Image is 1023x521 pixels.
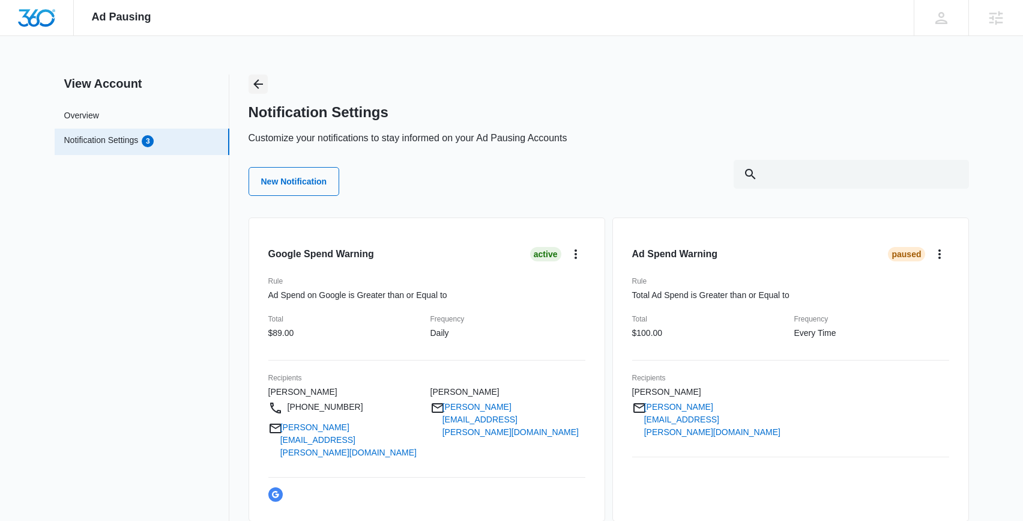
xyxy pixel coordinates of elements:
[142,135,154,147] div: 3 items
[249,167,340,196] button: New Notification
[268,487,283,502] img: google_spend
[794,327,949,340] p: Every Time
[632,247,718,261] h2: Ad Spend Warning
[268,314,423,324] p: Total
[632,386,787,398] p: [PERSON_NAME]
[64,109,99,122] a: Overview
[888,247,925,261] div: Paused
[794,314,949,324] p: Frequency
[930,245,949,264] button: card.dropdown.label
[430,314,585,324] p: Frequency
[55,75,229,93] h2: View Account
[268,289,585,302] p: Ad Spend on Google is Greater than or Equal to
[566,245,585,264] button: card.dropdown.label
[92,11,151,23] span: Ad Pausing
[249,131,567,145] p: Customize your notifications to stay informed on your Ad Pausing Accounts
[430,327,585,340] p: Daily
[442,401,585,439] a: [PERSON_NAME][EMAIL_ADDRESS][PERSON_NAME][DOMAIN_NAME]
[632,373,949,383] p: Recipients
[632,314,787,324] p: Total
[632,276,949,287] p: Rule
[249,103,388,121] h1: Notification Settings
[530,247,561,261] div: Active
[280,421,423,459] a: [PERSON_NAME][EMAIL_ADDRESS][PERSON_NAME][DOMAIN_NAME]
[268,386,423,398] p: [PERSON_NAME]
[249,75,268,94] button: Back
[430,386,585,398] p: [PERSON_NAME]
[268,373,585,383] p: Recipients
[268,276,585,287] p: Rule
[64,134,139,150] a: Notification Settings
[268,401,423,419] p: [PHONE_NUMBER]
[268,247,374,261] h2: Google Spend Warning
[632,289,949,302] p: Total Ad Spend is Greater than or Equal to
[644,401,787,439] a: [PERSON_NAME][EMAIL_ADDRESS][PERSON_NAME][DOMAIN_NAME]
[632,327,787,340] p: $100.00
[268,327,423,340] p: $89.00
